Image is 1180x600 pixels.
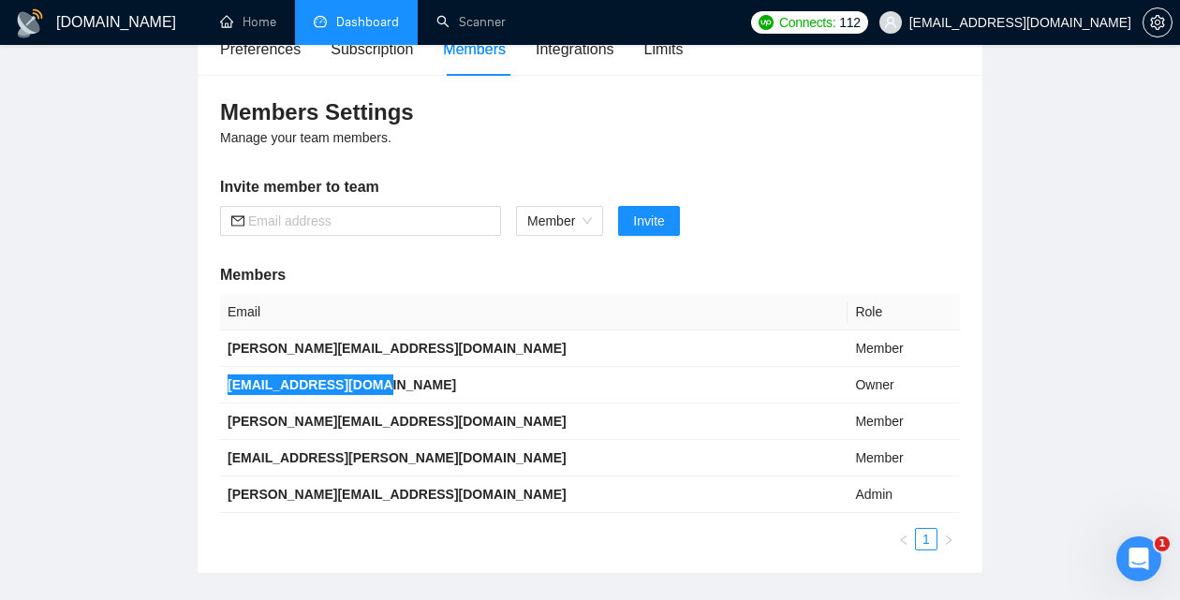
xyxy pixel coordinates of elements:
[1116,536,1161,581] iframe: Intercom live chat
[220,176,960,198] h5: Invite member to team
[779,12,835,33] span: Connects:
[618,206,679,236] button: Invite
[228,377,456,392] b: [EMAIL_ADDRESS][DOMAIN_NAME]
[644,37,684,61] div: Limits
[314,14,399,30] a: dashboardDashboard
[1143,15,1173,30] a: setting
[898,534,909,546] span: left
[15,8,45,38] img: logo
[633,211,664,231] span: Invite
[892,528,915,550] button: left
[1143,15,1172,30] span: setting
[759,15,774,30] img: upwork-logo.png
[848,476,960,513] td: Admin
[848,440,960,476] td: Member
[248,211,490,231] input: Email address
[220,264,960,286] h5: Members
[228,487,567,502] b: [PERSON_NAME][EMAIL_ADDRESS][DOMAIN_NAME]
[220,294,848,330] th: Email
[228,414,567,429] b: [PERSON_NAME][EMAIL_ADDRESS][DOMAIN_NAME]
[228,450,567,465] b: [EMAIL_ADDRESS][PERSON_NAME][DOMAIN_NAME]
[916,529,937,549] a: 1
[884,16,897,29] span: user
[839,12,860,33] span: 112
[1143,7,1173,37] button: setting
[937,528,960,550] button: right
[220,37,301,61] div: Preferences
[848,403,960,440] td: Member
[331,37,413,61] div: Subscription
[527,207,592,235] span: Member
[228,341,567,356] b: [PERSON_NAME][EMAIL_ADDRESS][DOMAIN_NAME]
[937,528,960,550] li: Next Page
[231,214,244,227] span: mail
[848,330,960,367] td: Member
[220,97,960,127] h3: Members Settings
[220,130,391,145] span: Manage your team members.
[436,14,506,30] a: searchScanner
[892,528,915,550] li: Previous Page
[1155,536,1170,551] span: 1
[848,367,960,403] td: Owner
[943,534,954,546] span: right
[220,14,276,30] a: homeHome
[915,528,937,550] li: 1
[443,37,506,61] div: Members
[848,294,960,330] th: Role
[536,37,614,61] div: Integrations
